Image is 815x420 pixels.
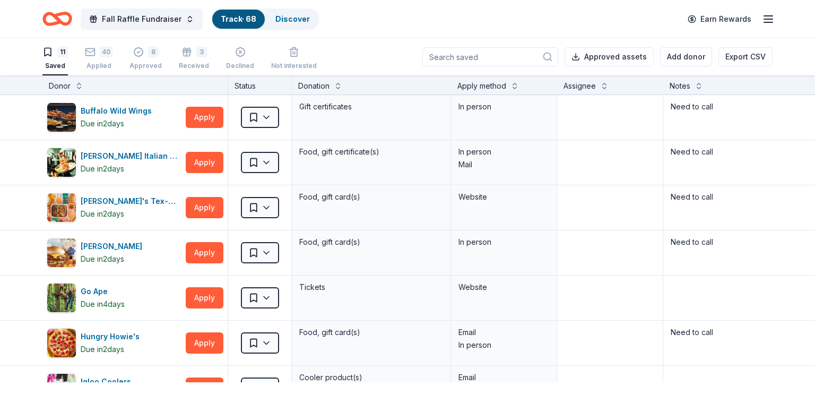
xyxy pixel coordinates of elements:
div: Donor [49,80,71,92]
button: Apply [186,287,223,308]
img: Image for Culver's [47,238,76,267]
div: In person [458,100,549,113]
button: Fall Raffle Fundraiser [81,8,203,30]
button: 3Received [179,42,209,75]
div: Cooler product(s) [298,370,444,385]
div: 3 [196,47,207,57]
div: Igloo Coolers [81,375,135,388]
img: Image for Hungry Howie's [47,329,76,357]
a: Home [42,6,72,31]
div: Website [458,281,549,294]
div: Hungry Howie's [81,330,144,343]
div: Buffalo Wild Wings [81,105,156,117]
div: Food, gift card(s) [298,325,444,340]
button: Add donor [660,47,712,66]
button: Image for Go ApeGo ApeDue in4days [47,283,181,313]
button: Export CSV [718,47,773,66]
button: Image for Hungry Howie'sHungry Howie'sDue in2days [47,328,181,358]
button: Image for Carrabba's Italian Grill[PERSON_NAME] Italian GrillDue in2days [47,148,181,177]
img: Image for Carrabba's Italian Grill [47,148,76,177]
div: Due in 2 days [81,343,124,356]
button: Apply [186,152,223,173]
div: Received [179,62,209,70]
div: Mail [458,158,549,171]
div: In person [458,145,549,158]
button: Apply [186,197,223,218]
div: 11 [57,47,68,57]
div: Assignee [563,80,596,92]
div: [PERSON_NAME] Italian Grill [81,150,181,162]
div: 8 [148,47,159,57]
div: In person [458,339,549,352]
div: Due in 2 days [81,117,124,130]
div: Go Ape [81,285,125,298]
img: Image for Chuy's Tex-Mex [47,193,76,222]
div: Declined [226,62,254,70]
input: Search saved [422,47,558,66]
img: Image for Buffalo Wild Wings [47,103,76,132]
div: Not interested [271,62,317,70]
button: Image for Igloo CoolersIgloo CoolersDue in2days [47,373,181,403]
div: Approved [129,62,162,70]
button: Image for Culver's [PERSON_NAME]Due in2days [47,238,181,268]
div: Email [458,371,549,384]
button: Apply [186,378,223,399]
div: Applied [85,62,112,70]
button: 8Approved [129,42,162,75]
button: Declined [226,42,254,75]
button: 40Applied [85,42,112,75]
div: Website [458,191,549,203]
button: Apply [186,332,223,354]
button: 11Saved [42,42,68,75]
button: Approved assets [565,47,654,66]
div: Due in 2 days [81,208,124,220]
div: Food, gift card(s) [298,190,444,204]
div: Donation [298,80,330,92]
button: Image for Buffalo Wild WingsBuffalo Wild WingsDue in2days [47,102,181,132]
div: Due in 2 days [81,162,124,175]
div: Notes [670,80,690,92]
div: [PERSON_NAME]'s Tex-Mex [81,195,181,208]
a: Track· 68 [221,14,256,23]
div: Food, gift card(s) [298,235,444,250]
button: Not interested [271,42,317,75]
img: Image for Go Ape [47,284,76,312]
div: [PERSON_NAME] [81,240,146,253]
div: Tickets [298,280,444,295]
div: Food, gift certificate(s) [298,144,444,159]
div: Gift certificates [298,99,444,114]
div: 40 [100,47,112,57]
div: Apply method [457,80,506,92]
div: Due in 2 days [81,253,124,265]
div: Email [458,326,549,339]
div: Status [228,75,292,95]
div: Saved [42,62,68,70]
a: Earn Rewards [681,10,758,29]
div: Due in 4 days [81,298,125,311]
span: Fall Raffle Fundraiser [102,13,181,25]
button: Apply [186,242,223,263]
button: Image for Chuy's Tex-Mex[PERSON_NAME]'s Tex-MexDue in2days [47,193,181,222]
a: Discover [275,14,310,23]
div: In person [458,236,549,248]
button: Apply [186,107,223,128]
img: Image for Igloo Coolers [47,374,76,402]
button: Track· 68Discover [211,8,319,30]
